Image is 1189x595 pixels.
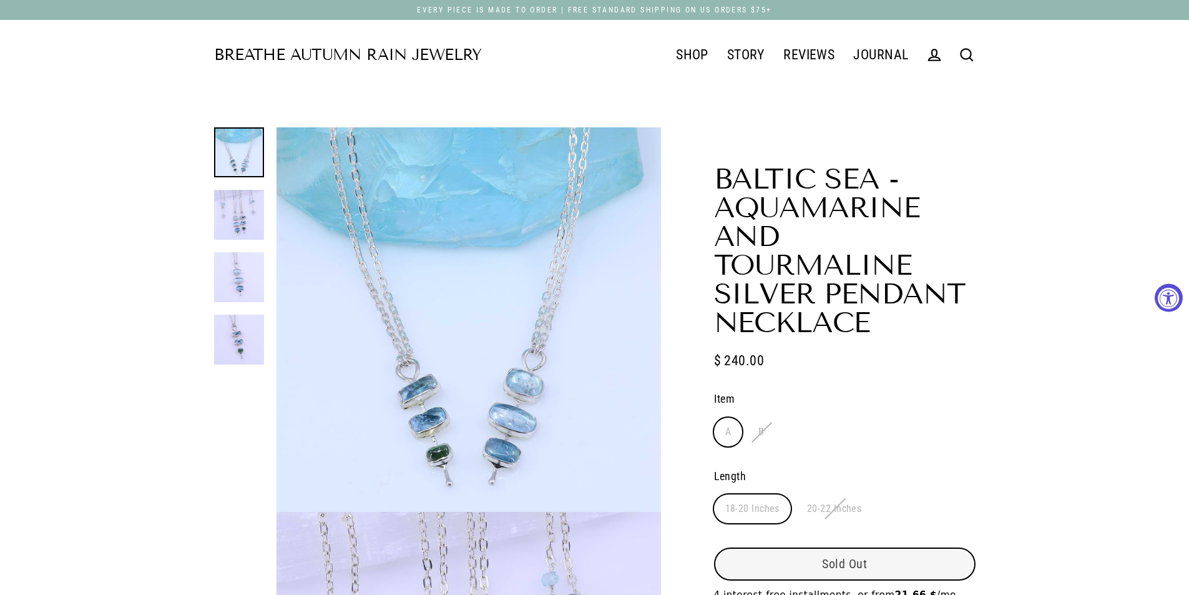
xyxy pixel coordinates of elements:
h1: Baltic Sea - Aquamarine and Tourmaline Silver Pendant Necklace [714,165,976,337]
button: Sold Out [714,548,976,580]
img: Baltic Sea - Aquamarine and Tourmaline Silver Pendant Necklace alt image | Breathe Autumn Rain Je... [214,190,264,240]
a: STORY [718,39,774,71]
span: $ 240.00 [714,350,765,371]
label: 20-22 Inches [796,494,873,523]
img: Baltic Sea - Aquamarine and Tourmaline Silver Pendant Necklace [214,315,264,365]
button: Accessibility Widget, click to open [1155,283,1183,312]
a: Breathe Autumn Rain Jewelry [214,47,482,63]
a: SHOP [667,39,718,71]
span: Sold Out [822,556,867,571]
a: JOURNAL [844,39,917,71]
label: Length [714,468,976,486]
div: Primary [482,39,918,71]
a: REVIEWS [774,39,844,71]
img: Baltic Sea - Aquamarine and Tourmaline Silver Pendant Necklace [214,252,264,302]
label: Item [714,390,976,408]
label: B [747,418,775,446]
label: A [714,418,742,446]
label: 18-20 Inches [714,494,791,523]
